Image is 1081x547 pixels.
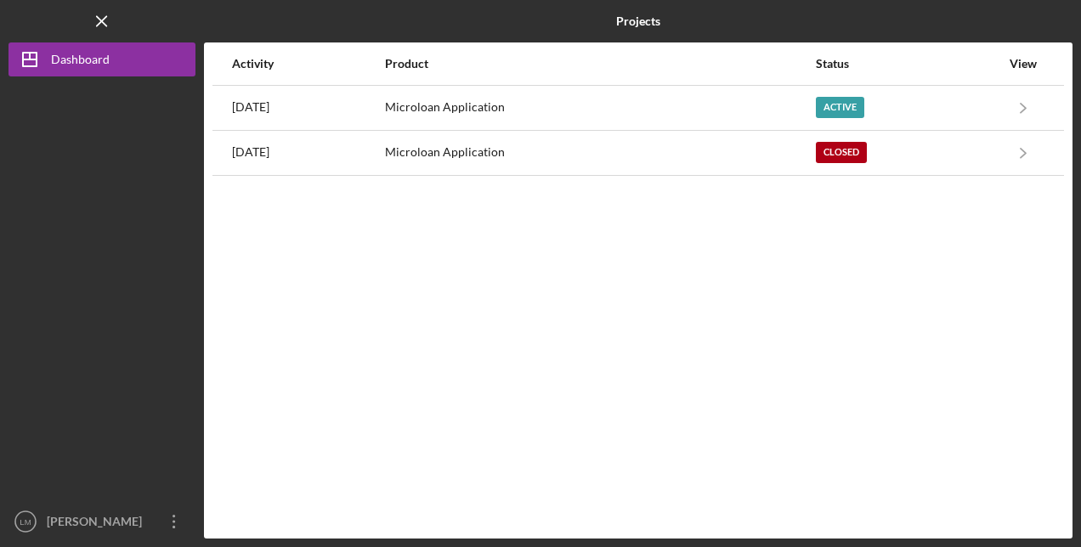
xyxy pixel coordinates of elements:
div: Microloan Application [385,87,813,129]
div: Closed [816,142,867,163]
div: Activity [232,57,383,70]
div: Status [816,57,1000,70]
div: Product [385,57,813,70]
div: [PERSON_NAME] [42,505,153,543]
time: 2025-08-16 20:47 [232,100,269,114]
text: LM [20,517,31,527]
div: Microloan Application [385,132,813,174]
div: Dashboard [51,42,110,81]
div: Active [816,97,864,118]
button: Dashboard [8,42,195,76]
b: Projects [616,14,660,28]
time: 2024-10-09 21:51 [232,145,269,159]
button: LM[PERSON_NAME] [8,505,195,539]
div: View [1002,57,1044,70]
